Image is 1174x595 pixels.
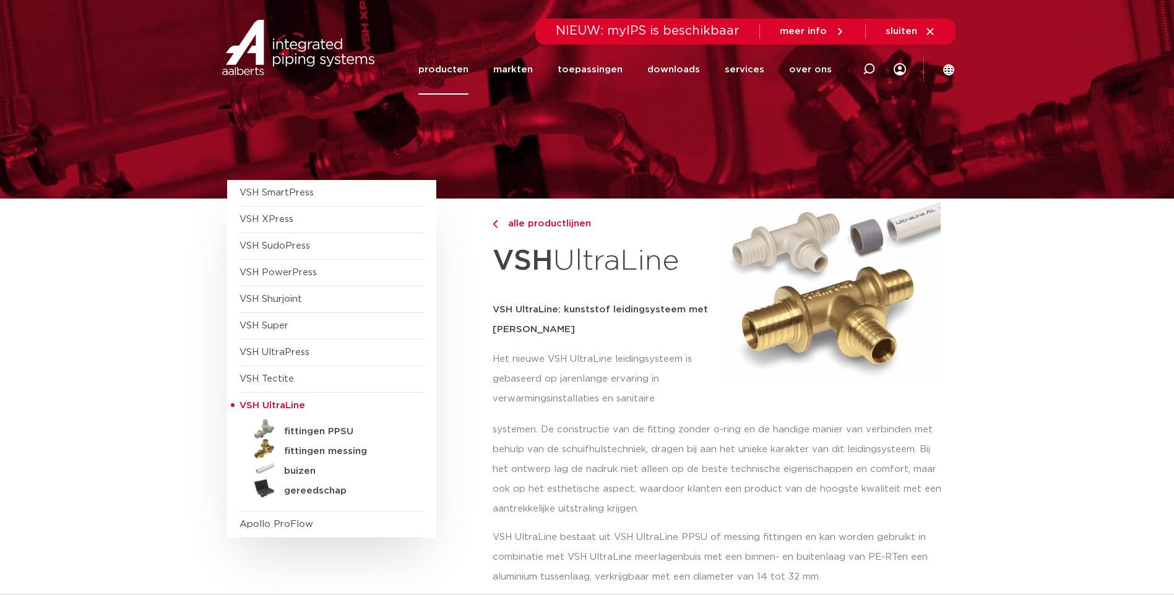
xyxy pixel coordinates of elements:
[493,300,717,340] h5: VSH UltraLine: kunststof leidingsysteem met [PERSON_NAME]
[493,420,947,519] p: systemen. De constructie van de fitting zonder o-ring en de handige manier van verbinden met behu...
[284,466,407,477] h5: buizen
[780,27,827,36] span: meer info
[501,219,591,228] span: alle productlijnen
[240,294,302,304] a: VSH Shurjoint
[240,401,305,410] span: VSH UltraLine
[493,238,717,285] h1: UltraLine
[418,45,832,95] nav: Menu
[284,486,407,497] h5: gereedschap
[240,520,313,529] a: Apollo ProFlow
[240,374,294,383] a: VSH Tectite
[240,479,424,499] a: gereedschap
[725,45,764,95] a: services
[493,220,498,228] img: chevron-right.svg
[240,268,317,277] a: VSH PowerPress
[418,45,468,95] a: producten
[886,26,936,37] a: sluiten
[284,446,407,457] h5: fittingen messing
[886,27,917,36] span: sluiten
[240,241,310,250] a: VSH SudoPress
[240,439,424,459] a: fittingen messing
[789,45,832,95] a: over ons
[556,25,740,37] span: NIEUW: myIPS is beschikbaar
[493,528,947,587] p: VSH UltraLine bestaat uit VSH UltraLine PPSU of messing fittingen en kan worden gebruikt in combi...
[493,349,717,409] p: Het nieuwe VSH UltraLine leidingsysteem is gebaseerd op jarenlange ervaring in verwarmingsinstall...
[493,247,553,275] strong: VSH
[240,459,424,479] a: buizen
[240,188,314,197] a: VSH SmartPress
[493,216,717,231] a: alle productlijnen
[240,215,293,224] a: VSH XPress
[240,321,288,330] a: VSH Super
[558,45,623,95] a: toepassingen
[647,45,700,95] a: downloads
[780,26,845,37] a: meer info
[240,348,309,357] a: VSH UltraPress
[284,426,407,437] h5: fittingen PPSU
[493,45,533,95] a: markten
[240,419,424,439] a: fittingen PPSU
[894,45,906,95] div: my IPS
